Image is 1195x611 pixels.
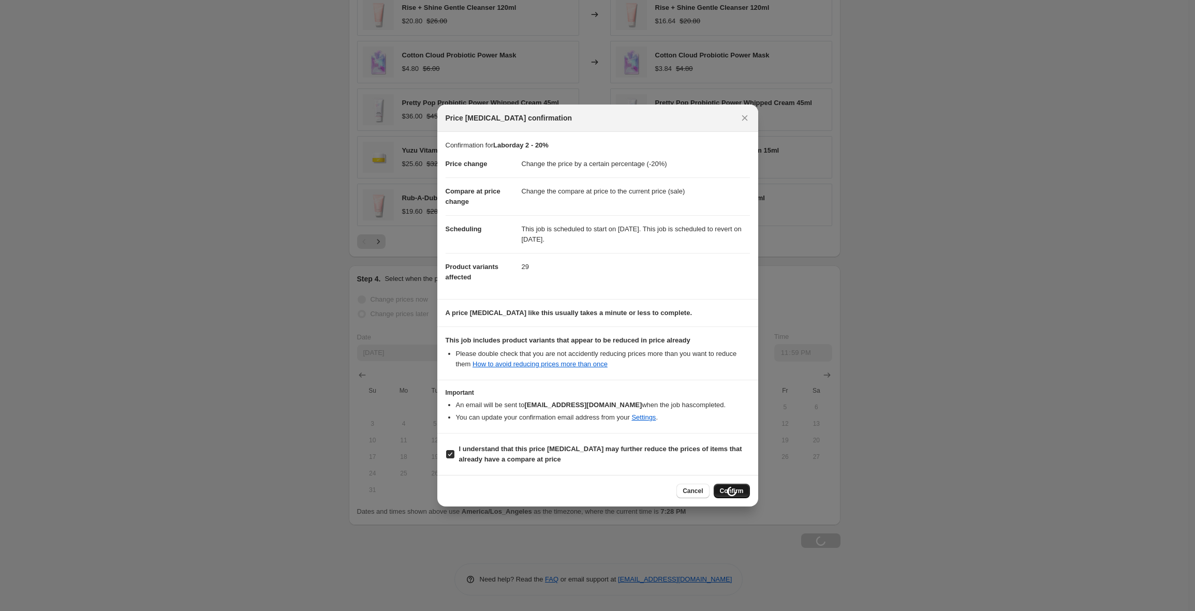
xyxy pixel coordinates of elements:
span: Scheduling [446,225,482,233]
b: Laborday 2 - 20% [493,141,549,149]
p: Confirmation for [446,140,750,151]
b: A price [MEDICAL_DATA] like this usually takes a minute or less to complete. [446,309,692,317]
span: Product variants affected [446,263,499,281]
a: How to avoid reducing prices more than once [473,360,608,368]
li: Please double check that you are not accidently reducing prices more than you want to reduce them [456,349,750,369]
h3: Important [446,389,750,397]
span: Price change [446,160,488,168]
b: I understand that this price [MEDICAL_DATA] may further reduce the prices of items that already h... [459,445,742,463]
li: You can update your confirmation email address from your . [456,412,750,423]
span: Price [MEDICAL_DATA] confirmation [446,113,572,123]
span: Compare at price change [446,187,500,205]
dd: This job is scheduled to start on [DATE]. This job is scheduled to revert on [DATE]. [522,215,750,253]
b: This job includes product variants that appear to be reduced in price already [446,336,690,344]
b: [EMAIL_ADDRESS][DOMAIN_NAME] [524,401,642,409]
a: Settings [631,413,656,421]
button: Close [737,111,752,125]
button: Cancel [676,484,709,498]
dd: Change the price by a certain percentage (-20%) [522,151,750,177]
li: An email will be sent to when the job has completed . [456,400,750,410]
dd: Change the compare at price to the current price (sale) [522,177,750,205]
dd: 29 [522,253,750,280]
span: Cancel [683,487,703,495]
